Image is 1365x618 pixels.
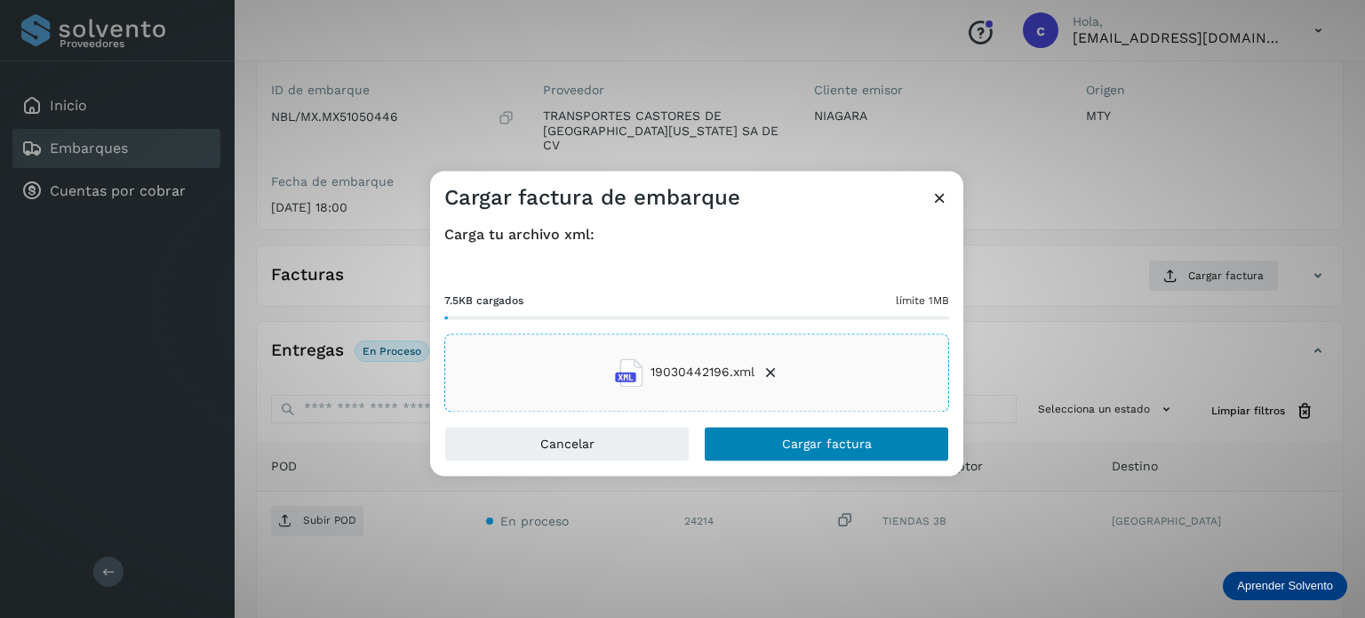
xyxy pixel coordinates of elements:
[651,364,754,382] span: 19030442196.xml
[444,185,740,211] h3: Cargar factura de embarque
[896,293,949,309] span: límite 1MB
[444,426,690,461] button: Cancelar
[540,437,595,450] span: Cancelar
[444,293,523,309] span: 7.5KB cargados
[782,437,872,450] span: Cargar factura
[1237,579,1333,593] p: Aprender Solvento
[444,226,949,243] h4: Carga tu archivo xml:
[1223,572,1347,600] div: Aprender Solvento
[704,426,949,461] button: Cargar factura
